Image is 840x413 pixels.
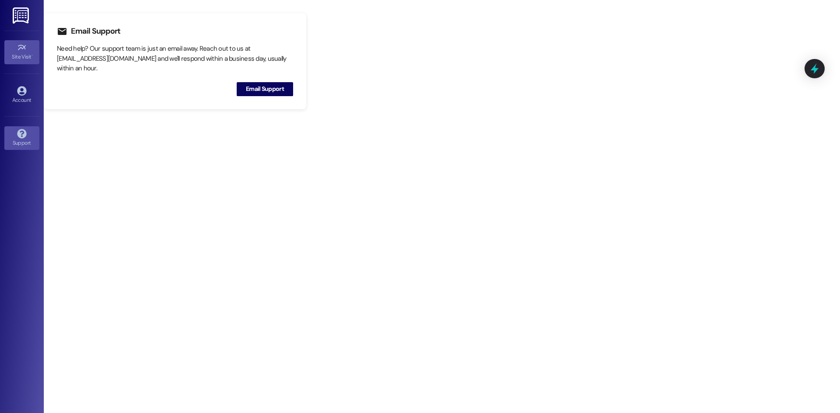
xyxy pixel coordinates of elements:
[31,52,33,59] span: •
[4,83,39,107] a: Account
[237,82,293,96] button: Email Support
[71,26,120,36] h3: Email Support
[4,126,39,150] a: Support
[4,40,39,64] a: Site Visit •
[246,84,284,94] span: Email Support
[57,44,293,73] div: Need help? Our support team is just an email away. Reach out to us at [EMAIL_ADDRESS][DOMAIN_NAME...
[13,7,31,24] img: ResiDesk Logo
